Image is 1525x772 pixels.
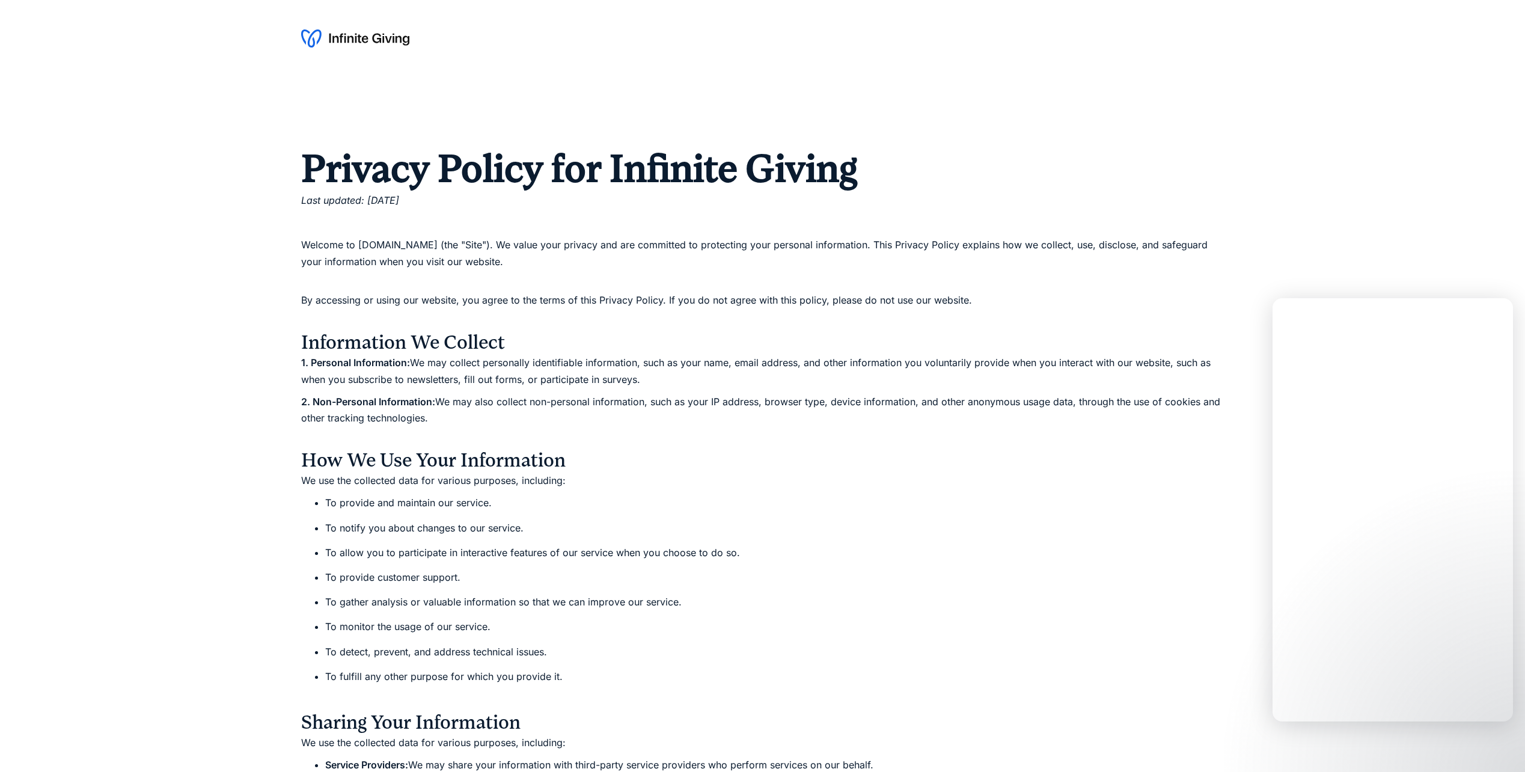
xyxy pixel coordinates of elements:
p: We use the collected data for various purposes, including: [301,473,1224,489]
h3: Sharing Your Information [301,711,1224,735]
p: By accessing or using our website, you agree to the terms of this Privacy Policy. If you do not a... [301,292,1224,325]
li: To gather analysis or valuable information so that we can improve our service. [325,594,1224,610]
strong: Privacy Policy for Infinite Giving [301,146,857,191]
strong: 1. Personal Information: [301,357,410,369]
li: To allow you to participate in interactive features of our service when you choose to do so. [325,545,1224,561]
p: We may collect personally identifiable information, such as your name, email address, and other i... [301,355,1224,387]
h3: How We Use Your Information [301,449,1224,473]
iframe: Intercom live chat [1273,298,1513,721]
li: To provide and maintain our service. [325,495,1224,511]
p: ‍ [301,215,1224,231]
li: To notify you about changes to our service. [325,520,1224,536]
p: Welcome to [DOMAIN_NAME] (the "Site"). We value your privacy and are committed to protecting your... [301,237,1224,286]
p: We may also collect non-personal information, such as your IP address, browser type, device infor... [301,394,1224,443]
strong: Service Providers: [325,759,408,771]
h3: Information We Collect [301,331,1224,355]
em: Last updated: [DATE] [301,194,399,206]
li: To fulfill any other purpose for which you provide it. ‍ [325,669,1224,701]
li: To detect, prevent, and address technical issues. [325,644,1224,660]
li: To provide customer support. [325,569,1224,586]
p: We use the collected data for various purposes, including: [301,735,1224,751]
strong: 2. Non-Personal Information: [301,396,435,408]
li: To monitor the usage of our service. [325,619,1224,635]
iframe: Intercom live chat [1484,731,1513,760]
